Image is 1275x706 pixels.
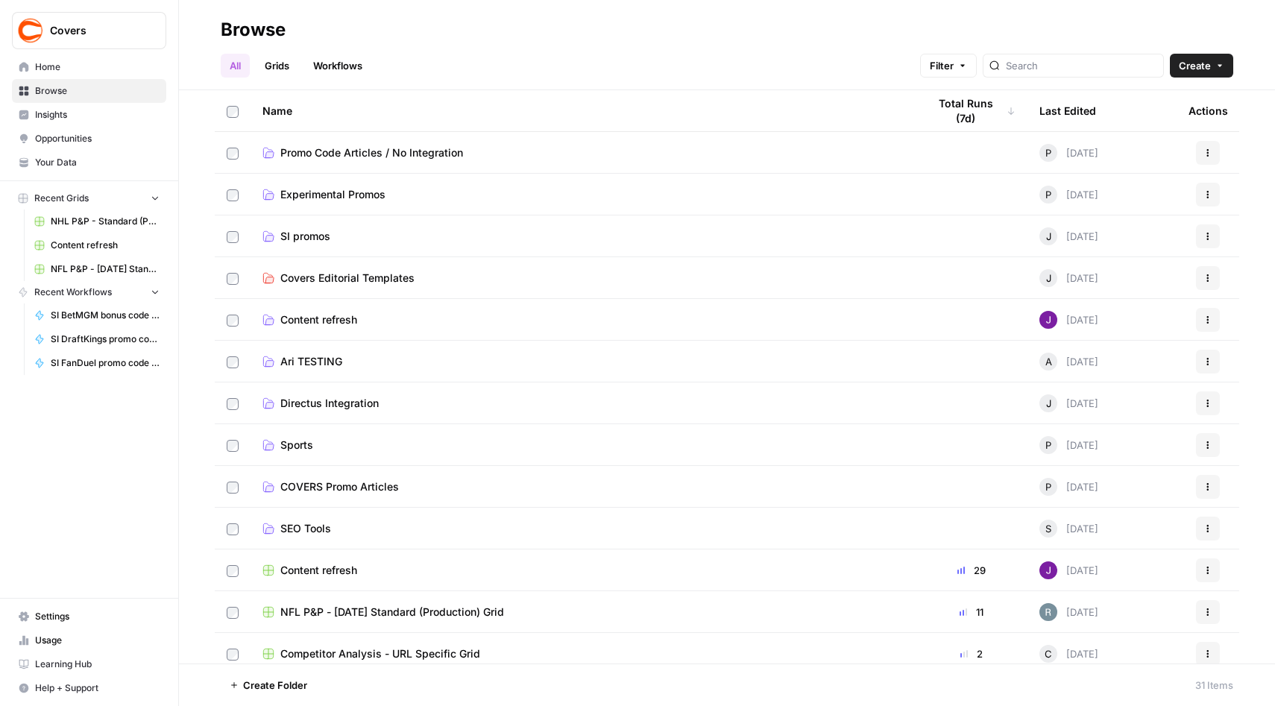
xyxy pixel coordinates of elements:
[1039,561,1057,579] img: nj1ssy6o3lyd6ijko0eoja4aphzn
[280,521,331,536] span: SEO Tools
[1045,646,1052,661] span: C
[1039,227,1098,245] div: [DATE]
[28,351,166,375] a: SI FanDuel promo code articles
[34,286,112,299] span: Recent Workflows
[1045,479,1051,494] span: P
[280,354,342,369] span: Ari TESTING
[35,156,160,169] span: Your Data
[280,271,415,286] span: Covers Editorial Templates
[12,605,166,628] a: Settings
[35,60,160,74] span: Home
[35,132,160,145] span: Opportunities
[1039,478,1098,496] div: [DATE]
[12,79,166,103] a: Browse
[28,257,166,281] a: NFL P&P - [DATE] Standard (Production) Grid
[262,90,904,131] div: Name
[262,312,904,327] a: Content refresh
[304,54,371,78] a: Workflows
[1046,396,1051,411] span: J
[12,151,166,174] a: Your Data
[280,438,313,453] span: Sports
[1045,187,1051,202] span: P
[1039,144,1098,162] div: [DATE]
[1045,521,1051,536] span: S
[280,229,330,244] span: SI promos
[1039,90,1096,131] div: Last Edited
[930,58,954,73] span: Filter
[1189,90,1228,131] div: Actions
[12,12,166,49] button: Workspace: Covers
[262,605,904,620] a: NFL P&P - [DATE] Standard (Production) Grid
[1006,58,1157,73] input: Search
[12,55,166,79] a: Home
[51,332,160,346] span: SI DraftKings promo code articles
[928,90,1016,131] div: Total Runs (7d)
[28,327,166,351] a: SI DraftKings promo code articles
[1039,561,1098,579] div: [DATE]
[262,229,904,244] a: SI promos
[221,18,286,42] div: Browse
[262,145,904,160] a: Promo Code Articles / No Integration
[50,23,140,38] span: Covers
[262,187,904,202] a: Experimental Promos
[1046,229,1051,244] span: J
[12,676,166,700] button: Help + Support
[928,563,1016,578] div: 29
[928,605,1016,620] div: 11
[51,239,160,252] span: Content refresh
[1039,186,1098,204] div: [DATE]
[243,678,307,693] span: Create Folder
[280,479,399,494] span: COVERS Promo Articles
[1039,603,1057,621] img: ehih9fj019oc8kon570xqled1mec
[1039,353,1098,371] div: [DATE]
[12,628,166,652] a: Usage
[28,303,166,327] a: SI BetMGM bonus code articles
[1170,54,1233,78] button: Create
[1039,603,1098,621] div: [DATE]
[12,103,166,127] a: Insights
[34,192,89,205] span: Recent Grids
[262,479,904,494] a: COVERS Promo Articles
[280,396,379,411] span: Directus Integration
[12,281,166,303] button: Recent Workflows
[1046,271,1051,286] span: J
[262,438,904,453] a: Sports
[1045,354,1052,369] span: A
[280,145,463,160] span: Promo Code Articles / No Integration
[1179,58,1211,73] span: Create
[35,658,160,671] span: Learning Hub
[280,605,504,620] span: NFL P&P - [DATE] Standard (Production) Grid
[1039,311,1098,329] div: [DATE]
[51,309,160,322] span: SI BetMGM bonus code articles
[262,396,904,411] a: Directus Integration
[1045,438,1051,453] span: P
[262,646,904,661] a: Competitor Analysis - URL Specific Grid
[28,209,166,233] a: NHL P&P - Standard (Production) Grid (1)
[35,84,160,98] span: Browse
[35,610,160,623] span: Settings
[262,354,904,369] a: Ari TESTING
[35,681,160,695] span: Help + Support
[280,563,357,578] span: Content refresh
[1039,394,1098,412] div: [DATE]
[221,54,250,78] a: All
[51,215,160,228] span: NHL P&P - Standard (Production) Grid (1)
[256,54,298,78] a: Grids
[920,54,977,78] button: Filter
[280,312,357,327] span: Content refresh
[928,646,1016,661] div: 2
[262,521,904,536] a: SEO Tools
[1045,145,1051,160] span: P
[262,271,904,286] a: Covers Editorial Templates
[28,233,166,257] a: Content refresh
[1039,645,1098,663] div: [DATE]
[12,127,166,151] a: Opportunities
[262,563,904,578] a: Content refresh
[35,108,160,122] span: Insights
[51,356,160,370] span: SI FanDuel promo code articles
[12,187,166,209] button: Recent Grids
[280,646,480,661] span: Competitor Analysis - URL Specific Grid
[1039,311,1057,329] img: nj1ssy6o3lyd6ijko0eoja4aphzn
[280,187,385,202] span: Experimental Promos
[35,634,160,647] span: Usage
